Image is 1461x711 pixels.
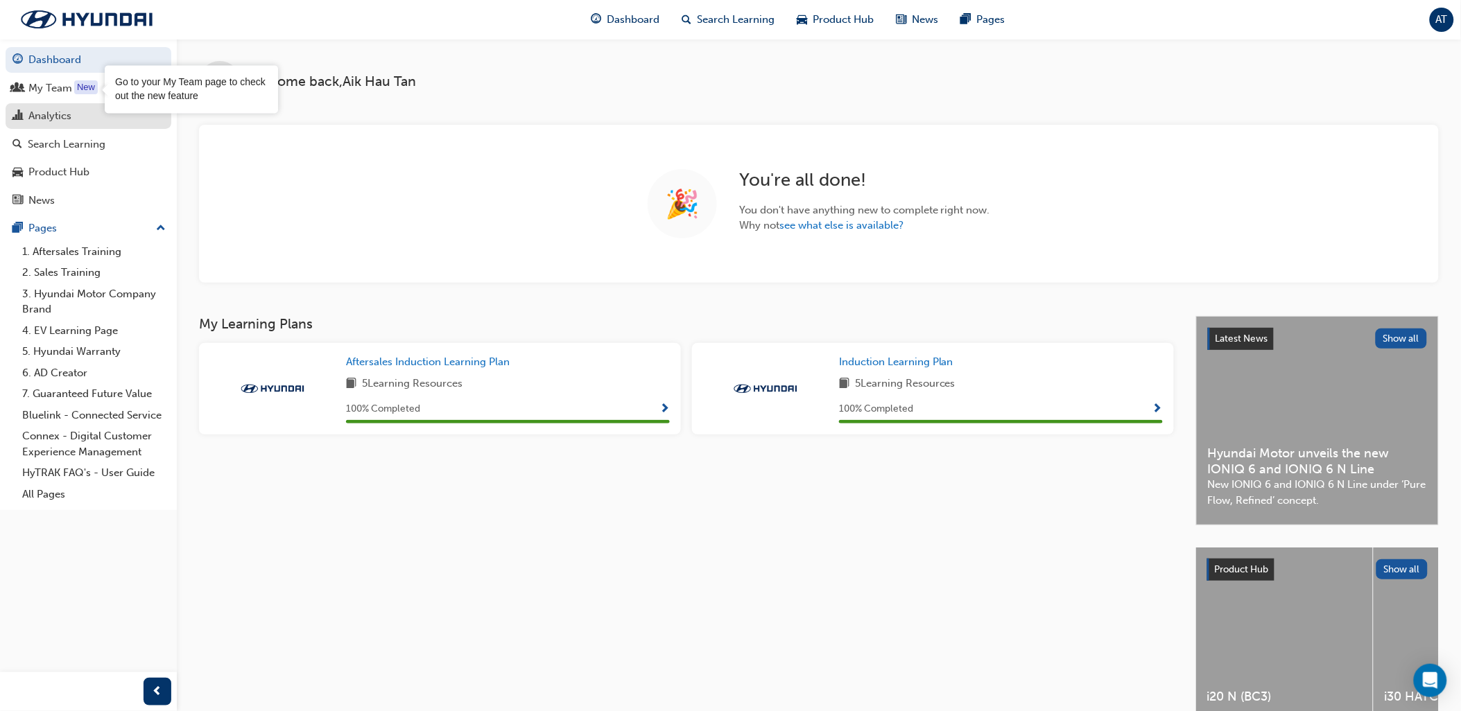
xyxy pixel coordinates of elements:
[682,11,692,28] span: search-icon
[977,12,1005,28] span: Pages
[246,74,416,90] span: Welcome back , Aik Hau Tan
[17,241,171,263] a: 1. Aftersales Training
[1152,401,1163,418] button: Show Progress
[156,220,166,238] span: up-icon
[665,196,700,212] span: 🎉
[6,188,171,213] a: News
[1207,689,1362,705] span: i20 N (BC3)
[839,376,849,393] span: book-icon
[12,195,23,207] span: news-icon
[659,403,670,416] span: Show Progress
[671,6,786,34] a: search-iconSearch Learning
[698,12,775,28] span: Search Learning
[6,216,171,241] button: Pages
[28,108,71,124] div: Analytics
[28,193,55,209] div: News
[12,54,23,67] span: guage-icon
[1152,403,1163,416] span: Show Progress
[17,383,171,405] a: 7. Guaranteed Future Value
[346,401,420,417] span: 100 % Completed
[28,164,89,180] div: Product Hub
[961,11,971,28] span: pages-icon
[17,283,171,320] a: 3. Hyundai Motor Company Brand
[17,320,171,342] a: 4. EV Learning Page
[950,6,1017,34] a: pages-iconPages
[1196,316,1439,525] a: Latest NewsShow allHyundai Motor unveils the new IONIQ 6 and IONIQ 6 N LineNew IONIQ 6 and IONIQ ...
[855,376,956,393] span: 5 Learning Resources
[6,44,171,216] button: DashboardMy TeamAnalyticsSearch LearningProduct HubNews
[779,219,904,231] a: see what else is available?
[580,6,671,34] a: guage-iconDashboard
[913,12,939,28] span: News
[897,11,907,28] span: news-icon
[839,355,953,368] span: Induction Learning Plan
[28,220,57,236] div: Pages
[6,76,171,101] a: My Team
[17,405,171,426] a: Bluelink - Connected Service
[153,683,163,701] span: prev-icon
[1208,446,1427,477] span: Hyundai Motor unveils the new IONIQ 6 and IONIQ 6 N Line
[1376,559,1428,579] button: Show all
[1430,8,1454,32] button: AT
[6,132,171,157] a: Search Learning
[1208,477,1427,508] span: New IONIQ 6 and IONIQ 6 N Line under ‘Pure Flow, Refined’ concept.
[839,354,959,370] a: Induction Learning Plan
[6,103,171,129] a: Analytics
[12,82,23,95] span: people-icon
[17,484,171,505] a: All Pages
[12,139,22,151] span: search-icon
[1215,563,1269,575] span: Product Hub
[7,5,166,34] img: Trak
[591,11,602,28] span: guage-icon
[28,137,105,152] div: Search Learning
[74,80,98,94] div: Tooltip anchor
[199,316,1174,332] h3: My Learning Plans
[786,6,885,34] a: car-iconProduct Hub
[1376,328,1428,349] button: Show all
[1207,559,1428,581] a: Product HubShow all
[346,354,515,370] a: Aftersales Induction Learning Plan
[17,341,171,362] a: 5. Hyundai Warranty
[739,202,990,218] span: You don ' t have anything new to complete right now.
[813,12,874,28] span: Product Hub
[17,262,171,283] a: 2. Sales Training
[12,166,23,179] span: car-icon
[346,376,356,393] span: book-icon
[659,401,670,418] button: Show Progress
[1208,328,1427,350] a: Latest NewsShow all
[234,382,311,396] img: Trak
[115,76,268,103] div: Go to your My Team page to check out the new feature
[839,401,913,417] span: 100 % Completed
[6,159,171,185] a: Product Hub
[17,425,171,462] a: Connex - Digital Customer Experience Management
[607,12,660,28] span: Dashboard
[1216,333,1268,344] span: Latest News
[6,47,171,73] a: Dashboard
[12,222,23,235] span: pages-icon
[12,110,23,123] span: chart-icon
[739,218,990,234] span: Why not
[1414,664,1447,697] div: Open Intercom Messenger
[1436,12,1448,28] span: AT
[727,382,804,396] img: Trak
[362,376,462,393] span: 5 Learning Resources
[885,6,950,34] a: news-iconNews
[346,355,510,368] span: Aftersales Induction Learning Plan
[17,462,171,484] a: HyTRAK FAQ's - User Guide
[17,362,171,384] a: 6. AD Creator
[739,169,990,191] h2: You ' re all done!
[797,11,808,28] span: car-icon
[28,80,72,96] div: My Team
